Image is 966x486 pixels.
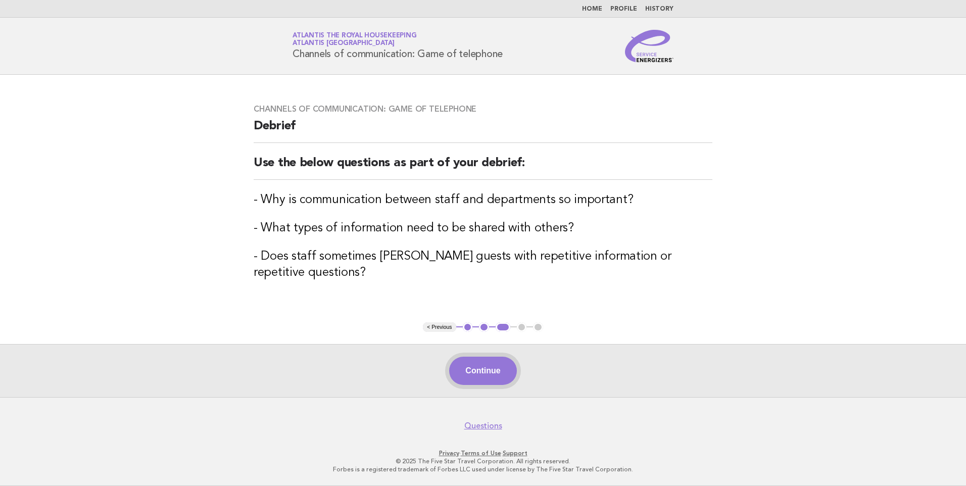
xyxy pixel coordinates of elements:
img: Service Energizers [625,30,673,62]
button: 1 [463,322,473,332]
button: < Previous [423,322,456,332]
a: Home [582,6,602,12]
h2: Use the below questions as part of your debrief: [254,155,712,180]
button: Continue [449,357,516,385]
a: Questions [464,421,502,431]
h1: Channels of communication: Game of telephone [293,33,503,59]
p: Forbes is a registered trademark of Forbes LLC used under license by The Five Star Travel Corpora... [174,465,792,473]
a: History [645,6,673,12]
a: Terms of Use [461,450,501,457]
h3: Channels of communication: Game of telephone [254,104,712,114]
p: © 2025 The Five Star Travel Corporation. All rights reserved. [174,457,792,465]
a: Atlantis the Royal HousekeepingAtlantis [GEOGRAPHIC_DATA] [293,32,416,46]
span: Atlantis [GEOGRAPHIC_DATA] [293,40,395,47]
a: Privacy [439,450,459,457]
a: Support [503,450,527,457]
p: · · [174,449,792,457]
button: 2 [479,322,489,332]
h3: - Does staff sometimes [PERSON_NAME] guests with repetitive information or repetitive questions? [254,249,712,281]
button: 3 [496,322,510,332]
h2: Debrief [254,118,712,143]
h3: - What types of information need to be shared with others? [254,220,712,236]
a: Profile [610,6,637,12]
h3: - Why is communication between staff and departments so important? [254,192,712,208]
